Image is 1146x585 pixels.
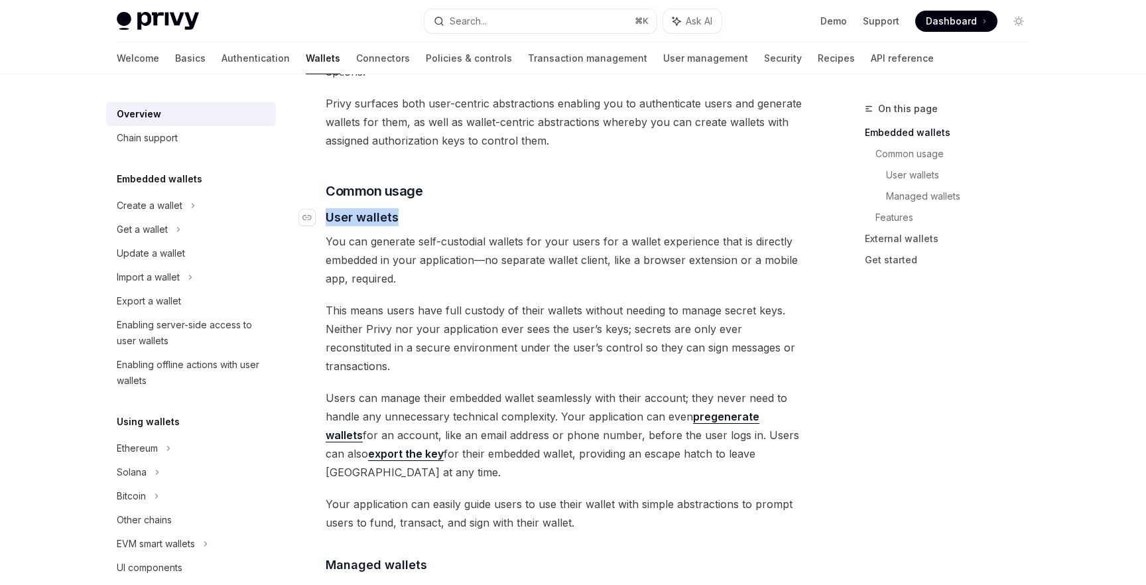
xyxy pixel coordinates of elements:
a: Dashboard [915,11,997,32]
span: ⌘ K [635,16,649,27]
a: Features [875,207,1040,228]
a: Update a wallet [106,241,276,265]
div: Enabling offline actions with user wallets [117,357,268,389]
a: API reference [871,42,934,74]
a: Other chains [106,508,276,532]
a: Enabling server-side access to user wallets [106,313,276,353]
div: EVM smart wallets [117,536,195,552]
a: Support [863,15,899,28]
a: Get started [865,249,1040,271]
div: Bitcoin [117,488,146,504]
a: Common usage [875,143,1040,164]
a: Recipes [818,42,855,74]
a: Basics [175,42,206,74]
span: You can generate self-custodial wallets for your users for a wallet experience that is directly e... [326,232,804,288]
a: Authentication [222,42,290,74]
span: Dashboard [926,15,977,28]
div: Solana [117,464,147,480]
span: User wallets [326,208,399,226]
a: Wallets [306,42,340,74]
a: Security [764,42,802,74]
span: Ask AI [686,15,712,28]
button: Search...⌘K [424,9,657,33]
a: Chain support [106,126,276,150]
a: Overview [106,102,276,126]
a: User management [663,42,748,74]
a: Managed wallets [886,186,1040,207]
a: Navigate to header [299,208,326,226]
span: On this page [878,101,938,117]
a: External wallets [865,228,1040,249]
a: User wallets [886,164,1040,186]
span: Common usage [326,182,422,200]
div: Other chains [117,512,172,528]
button: Toggle dark mode [1008,11,1029,32]
button: Ask AI [663,9,722,33]
a: Connectors [356,42,410,74]
h5: Embedded wallets [117,171,202,187]
a: UI components [106,556,276,580]
a: Embedded wallets [865,122,1040,143]
a: Export a wallet [106,289,276,313]
a: Welcome [117,42,159,74]
div: Export a wallet [117,293,181,309]
a: Policies & controls [426,42,512,74]
div: Create a wallet [117,198,182,214]
div: Get a wallet [117,222,168,237]
span: This means users have full custody of their wallets without needing to manage secret keys. Neithe... [326,301,804,375]
span: Privy surfaces both user-centric abstractions enabling you to authenticate users and generate wal... [326,94,804,150]
a: Transaction management [528,42,647,74]
span: Users can manage their embedded wallet seamlessly with their account; they never need to handle a... [326,389,804,482]
div: Search... [450,13,487,29]
div: UI components [117,560,182,576]
a: Demo [820,15,847,28]
span: Managed wallets [326,556,427,574]
div: Overview [117,106,161,122]
div: Import a wallet [117,269,180,285]
div: Update a wallet [117,245,185,261]
img: light logo [117,12,199,31]
a: Enabling offline actions with user wallets [106,353,276,393]
div: Ethereum [117,440,158,456]
h5: Using wallets [117,414,180,430]
a: export the key [368,447,444,461]
span: Your application can easily guide users to use their wallet with simple abstractions to prompt us... [326,495,804,532]
div: Chain support [117,130,178,146]
div: Enabling server-side access to user wallets [117,317,268,349]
